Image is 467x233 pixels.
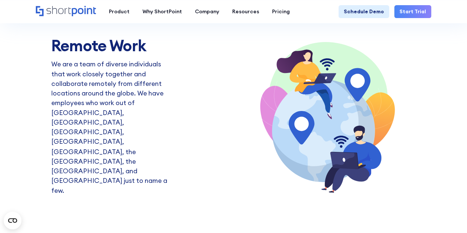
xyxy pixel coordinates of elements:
iframe: Chat Widget [430,198,467,233]
a: Resources [226,5,265,18]
div: Company [195,8,219,15]
a: Product [102,5,136,18]
div: Resources [232,8,259,15]
div: Product [109,8,130,15]
button: Open CMP widget [4,212,21,229]
a: Company [188,5,226,18]
a: Home [36,6,96,17]
p: We are a team of diverse individuals that work closely together and collaborate remotely from dif... [51,59,175,195]
a: Pricing [265,5,296,18]
a: Schedule Demo [339,5,389,18]
img: SharePoint Themes [256,40,398,192]
div: Pricing [272,8,290,15]
a: Start Trial [394,5,431,18]
div: Why ShortPoint [142,8,182,15]
a: Why ShortPoint [136,5,188,18]
h3: Remote Work [51,37,175,54]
